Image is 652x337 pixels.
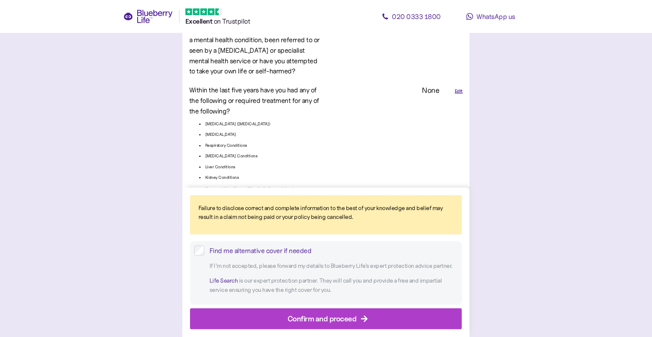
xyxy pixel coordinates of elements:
[392,12,441,21] span: 020 0333 1800
[209,262,458,271] p: If I’m not accepted, please forward my details to Blueberry Life ’s expert protection advice part...
[205,153,258,159] span: [MEDICAL_DATA] Conditions
[288,313,357,324] div: Confirm and proceed
[185,17,214,25] span: Excellent ️
[455,88,463,95] button: Edit
[453,8,529,25] a: WhatsApp us
[205,185,329,198] span: Any mental health condition including anxiety, stress, [MEDICAL_DATA], [MEDICAL_DATA] or an [MEDI...
[477,12,516,21] span: WhatsApp us
[189,85,323,116] div: Within the last five years have you had any of the following or required treatment for any of the...
[373,8,449,25] a: 020 0333 1800
[205,121,270,127] span: [MEDICAL_DATA] ([MEDICAL_DATA])
[198,204,454,222] div: Failure to disclose correct and complete information to the best of your knowledge and belief may...
[190,308,462,329] button: Confirm and proceed
[205,174,239,181] span: Kidney Conditions
[205,142,247,149] span: Respiratory Conditions
[422,85,440,96] div: None
[214,17,250,25] span: on Trustpilot
[209,277,238,285] a: Life Search
[209,277,458,295] p: is our expert protection partner. They will call you and provide a free and impartial service ens...
[205,131,236,138] span: [MEDICAL_DATA]
[209,245,458,256] div: Find me alternative cover if needed
[189,24,323,76] div: Have you ever required hospital treatment for a mental health condition, been referred to or seen...
[205,164,235,170] span: Liver Conditions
